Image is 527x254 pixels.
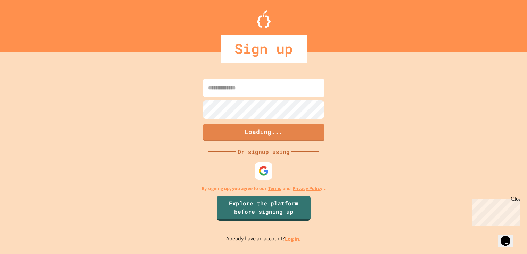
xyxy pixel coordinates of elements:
[201,185,326,192] p: By signing up, you agree to our and .
[293,185,322,192] a: Privacy Policy
[498,226,520,247] iframe: chat widget
[469,196,520,226] iframe: chat widget
[3,3,48,44] div: Chat with us now!Close
[268,185,281,192] a: Terms
[226,235,301,243] p: Already have an account?
[285,235,301,243] a: Log in.
[221,35,307,63] div: Sign up
[257,10,271,28] img: Logo.svg
[236,148,291,156] div: Or signup using
[217,196,311,221] a: Explore the platform before signing up
[258,166,269,176] img: google-icon.svg
[203,124,324,141] button: Loading...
